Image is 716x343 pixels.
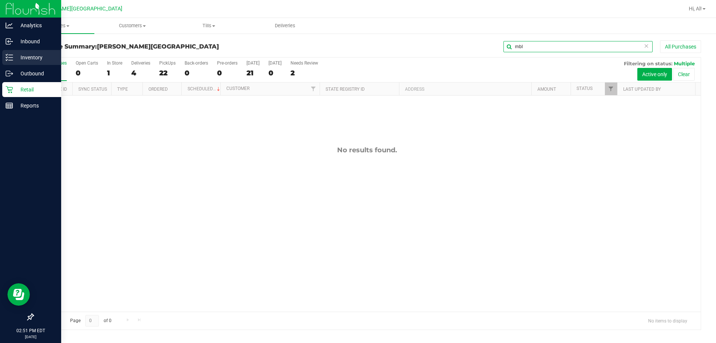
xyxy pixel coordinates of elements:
div: Open Carts [76,60,98,66]
inline-svg: Inbound [6,38,13,45]
div: 0 [268,69,282,77]
a: Customers [94,18,171,34]
a: Filter [307,82,320,95]
div: [DATE] [246,60,260,66]
a: Last Updated By [623,87,661,92]
a: Status [577,86,593,91]
inline-svg: Inventory [6,54,13,61]
span: Clear [644,41,649,51]
div: 2 [291,69,318,77]
div: 21 [246,69,260,77]
div: PickUps [159,60,176,66]
span: No items to display [642,315,693,326]
span: [PERSON_NAME][GEOGRAPHIC_DATA] [97,43,219,50]
a: Tills [171,18,247,34]
div: 0 [185,69,208,77]
div: No results found. [33,146,701,154]
span: Filtering on status: [624,60,672,66]
a: Type [117,87,128,92]
a: Sync Status [78,87,107,92]
iframe: Resource center [7,283,30,306]
a: Scheduled [188,86,222,91]
div: In Store [107,60,122,66]
div: 22 [159,69,176,77]
a: State Registry ID [326,87,365,92]
p: Inventory [13,53,58,62]
div: Deliveries [131,60,150,66]
div: 4 [131,69,150,77]
div: 0 [76,69,98,77]
div: Back-orders [185,60,208,66]
a: Deliveries [247,18,323,34]
a: Customer [226,86,249,91]
button: All Purchases [660,40,701,53]
a: Filter [605,82,617,95]
p: Inbound [13,37,58,46]
inline-svg: Reports [6,102,13,109]
inline-svg: Outbound [6,70,13,77]
p: Retail [13,85,58,94]
span: Tills [171,22,247,29]
button: Active only [637,68,672,81]
p: Reports [13,101,58,110]
th: Address [399,82,531,96]
a: Ordered [148,87,168,92]
span: Customers [95,22,170,29]
div: Needs Review [291,60,318,66]
div: 0 [217,69,238,77]
div: Pre-orders [217,60,238,66]
div: [DATE] [268,60,282,66]
div: 1 [107,69,122,77]
p: 02:51 PM EDT [3,327,58,334]
h3: Purchase Summary: [33,43,255,50]
span: [PERSON_NAME][GEOGRAPHIC_DATA] [30,6,122,12]
span: Multiple [674,60,695,66]
inline-svg: Retail [6,86,13,93]
span: Page of 0 [64,315,117,327]
p: [DATE] [3,334,58,340]
span: Deliveries [265,22,305,29]
a: Amount [537,87,556,92]
p: Analytics [13,21,58,30]
button: Clear [673,68,695,81]
input: Search Purchase ID, Original ID, State Registry ID or Customer Name... [503,41,653,52]
span: Hi, Al! [689,6,702,12]
inline-svg: Analytics [6,22,13,29]
p: Outbound [13,69,58,78]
